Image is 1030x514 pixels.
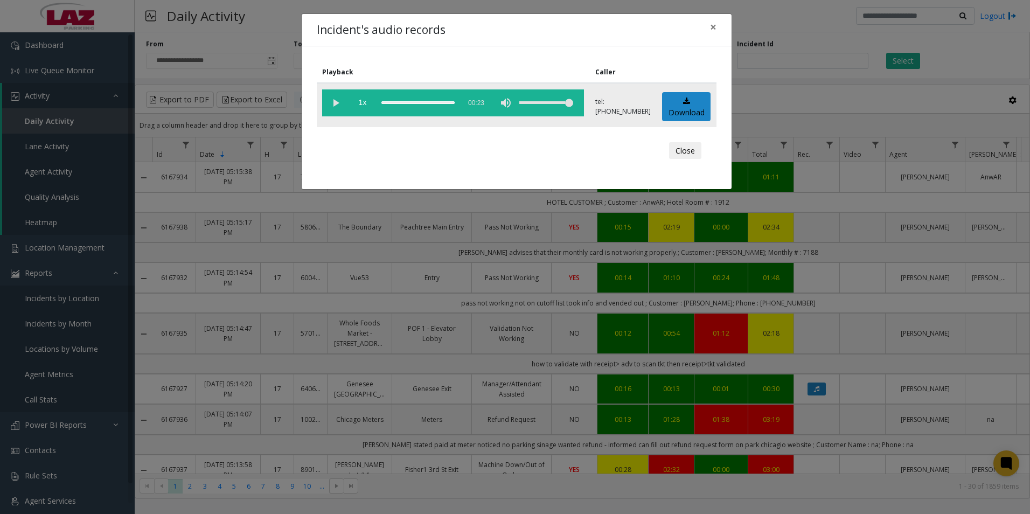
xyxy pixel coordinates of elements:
[381,89,455,116] div: scrub bar
[519,89,573,116] div: volume level
[317,22,446,39] h4: Incident's audio records
[710,19,716,34] span: ×
[702,14,724,40] button: Close
[669,142,701,159] button: Close
[349,89,376,116] span: playback speed button
[595,97,651,116] p: tel:[PHONE_NUMBER]
[662,92,711,122] a: Download
[317,61,590,83] th: Playback
[590,61,657,83] th: Caller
